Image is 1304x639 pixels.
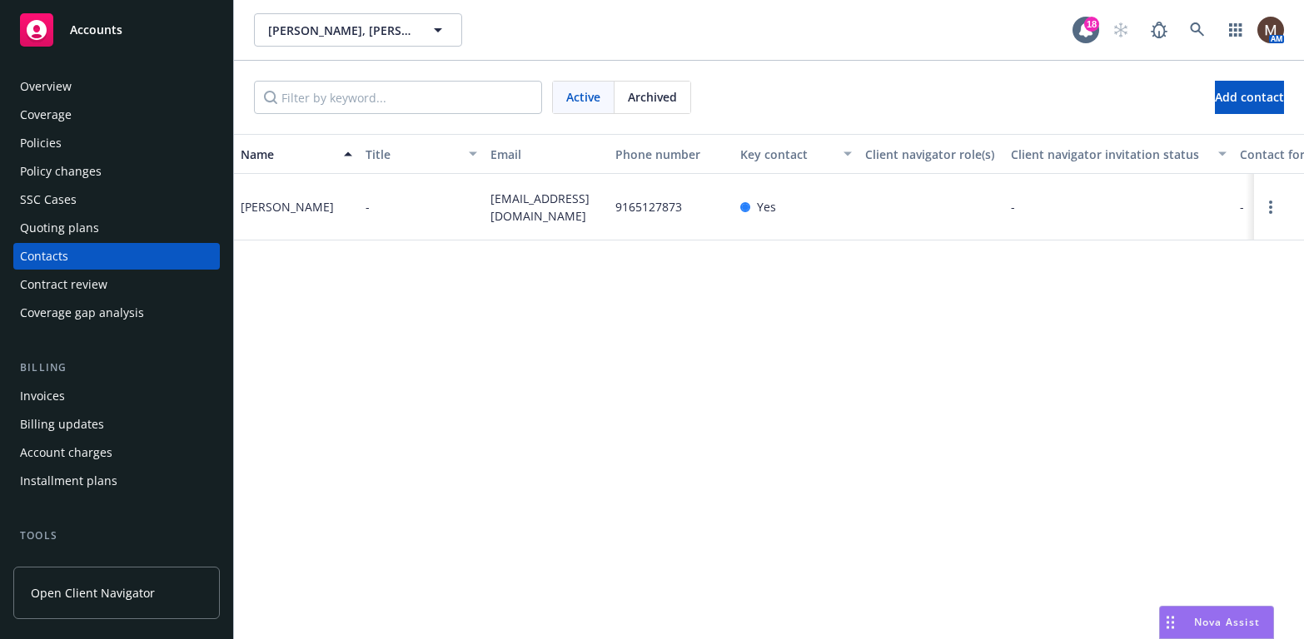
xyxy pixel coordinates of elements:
div: Client navigator invitation status [1011,146,1208,163]
div: SSC Cases [20,186,77,213]
a: SSC Cases [13,186,220,213]
a: Accounts [13,7,220,53]
div: Name [241,146,334,163]
div: Tools [13,528,220,544]
a: Coverage [13,102,220,128]
span: - [1011,198,1015,215]
span: Accounts [70,23,122,37]
span: Nova Assist [1194,615,1260,629]
div: Contract review [20,271,107,298]
span: - [1240,198,1244,215]
button: [PERSON_NAME], [PERSON_NAME] Trustee [254,13,462,47]
a: Policies [13,130,220,156]
a: Coverage gap analysis [13,300,220,326]
div: Title [366,146,459,163]
span: Add contact [1215,89,1284,105]
a: Overview [13,73,220,100]
div: Client navigator role(s) [865,146,998,163]
button: Email [484,134,609,174]
div: Key contact [740,146,834,163]
div: Quoting plans [20,215,99,241]
a: Policy changes [13,158,220,185]
button: Client navigator invitation status [1004,134,1233,174]
div: Manage files [20,551,91,577]
a: Search [1181,13,1214,47]
button: Phone number [609,134,734,174]
div: Policies [20,130,62,156]
a: Switch app [1219,13,1252,47]
button: Name [234,134,359,174]
a: Contract review [13,271,220,298]
span: Active [566,88,600,106]
div: Invoices [20,383,65,409]
div: Contacts [20,243,68,270]
div: Email [490,146,602,163]
span: - [366,198,370,215]
button: Nova Assist [1159,606,1274,639]
div: 18 [1084,17,1099,32]
div: Installment plans [20,468,117,494]
button: Key contact [734,134,859,174]
div: Billing updates [20,411,104,438]
input: Filter by keyword... [254,81,542,114]
a: Billing updates [13,411,220,438]
div: Account charges [20,439,112,466]
a: Quoting plans [13,215,220,241]
span: [PERSON_NAME], [PERSON_NAME] Trustee [268,22,412,39]
button: Client navigator role(s) [859,134,1004,174]
span: 9165127873 [615,198,682,215]
div: Policy changes [20,158,102,185]
a: Start snowing [1104,13,1137,47]
div: Overview [20,73,72,100]
div: Drag to move [1160,607,1181,638]
div: [PERSON_NAME] [241,198,334,215]
a: Manage files [13,551,220,577]
div: Phone number [615,146,727,163]
a: Invoices [13,383,220,409]
button: Add contact [1215,81,1284,114]
a: Open options [1261,197,1281,217]
div: Coverage [20,102,72,128]
a: Report a Bug [1142,13,1176,47]
a: Account charges [13,439,220,466]
span: Yes [757,198,776,215]
a: Contacts [13,243,220,270]
img: photo [1257,17,1284,43]
span: Archived [628,88,677,106]
div: Billing [13,359,220,376]
span: Open Client Navigator [31,584,155,602]
button: Title [359,134,484,174]
a: Installment plans [13,468,220,494]
span: [EMAIL_ADDRESS][DOMAIN_NAME] [490,190,602,225]
div: Coverage gap analysis [20,300,144,326]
